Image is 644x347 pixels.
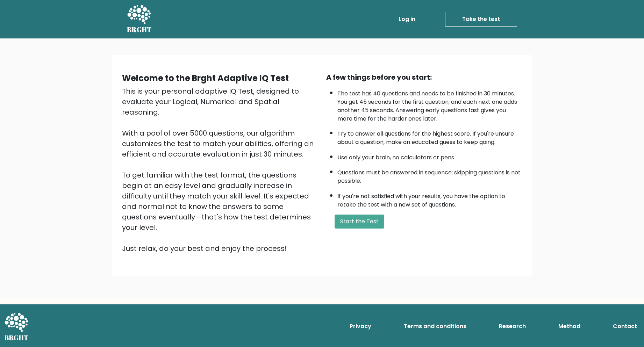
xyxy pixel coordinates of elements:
[496,319,529,333] a: Research
[445,12,517,27] a: Take the test
[337,150,522,162] li: Use only your brain, no calculators or pens.
[122,86,318,254] div: This is your personal adaptive IQ Test, designed to evaluate your Logical, Numerical and Spatial ...
[127,26,152,34] h5: BRGHT
[337,189,522,209] li: If you're not satisfied with your results, you have the option to retake the test with a new set ...
[401,319,469,333] a: Terms and conditions
[610,319,640,333] a: Contact
[335,215,384,229] button: Start the Test
[337,86,522,123] li: The test has 40 questions and needs to be finished in 30 minutes. You get 45 seconds for the firs...
[122,72,289,84] b: Welcome to the Brght Adaptive IQ Test
[337,126,522,146] li: Try to answer all questions for the highest score. If you're unsure about a question, make an edu...
[347,319,374,333] a: Privacy
[127,3,152,36] a: BRGHT
[326,72,522,82] div: A few things before you start:
[396,12,418,26] a: Log in
[556,319,583,333] a: Method
[337,165,522,185] li: Questions must be answered in sequence; skipping questions is not possible.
